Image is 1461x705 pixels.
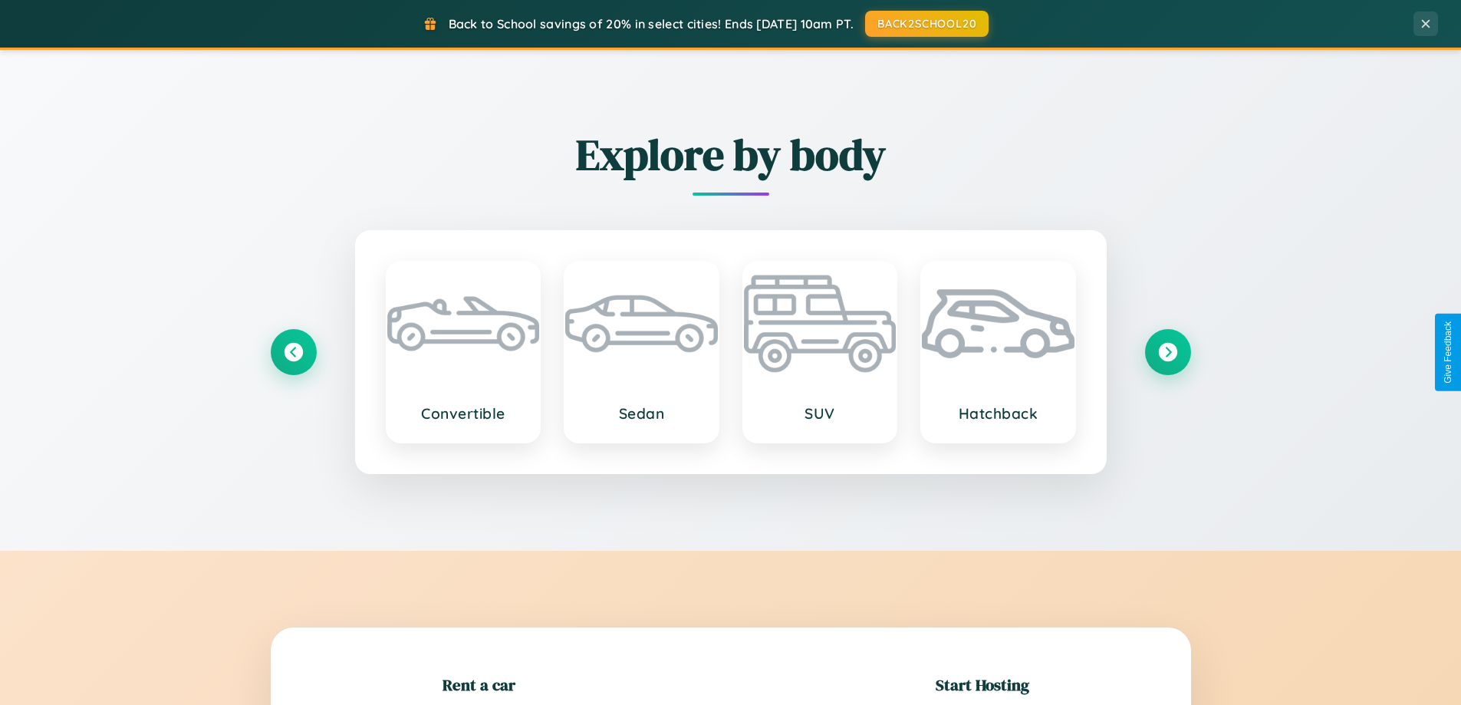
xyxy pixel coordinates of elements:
h3: Sedan [581,404,703,423]
h3: Convertible [403,404,525,423]
h2: Explore by body [271,125,1191,184]
div: Give Feedback [1443,321,1453,384]
h3: Hatchback [937,404,1059,423]
h3: SUV [759,404,881,423]
button: BACK2SCHOOL20 [865,11,989,37]
h2: Start Hosting [936,674,1029,696]
h2: Rent a car [443,674,515,696]
span: Back to School savings of 20% in select cities! Ends [DATE] 10am PT. [449,16,854,31]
